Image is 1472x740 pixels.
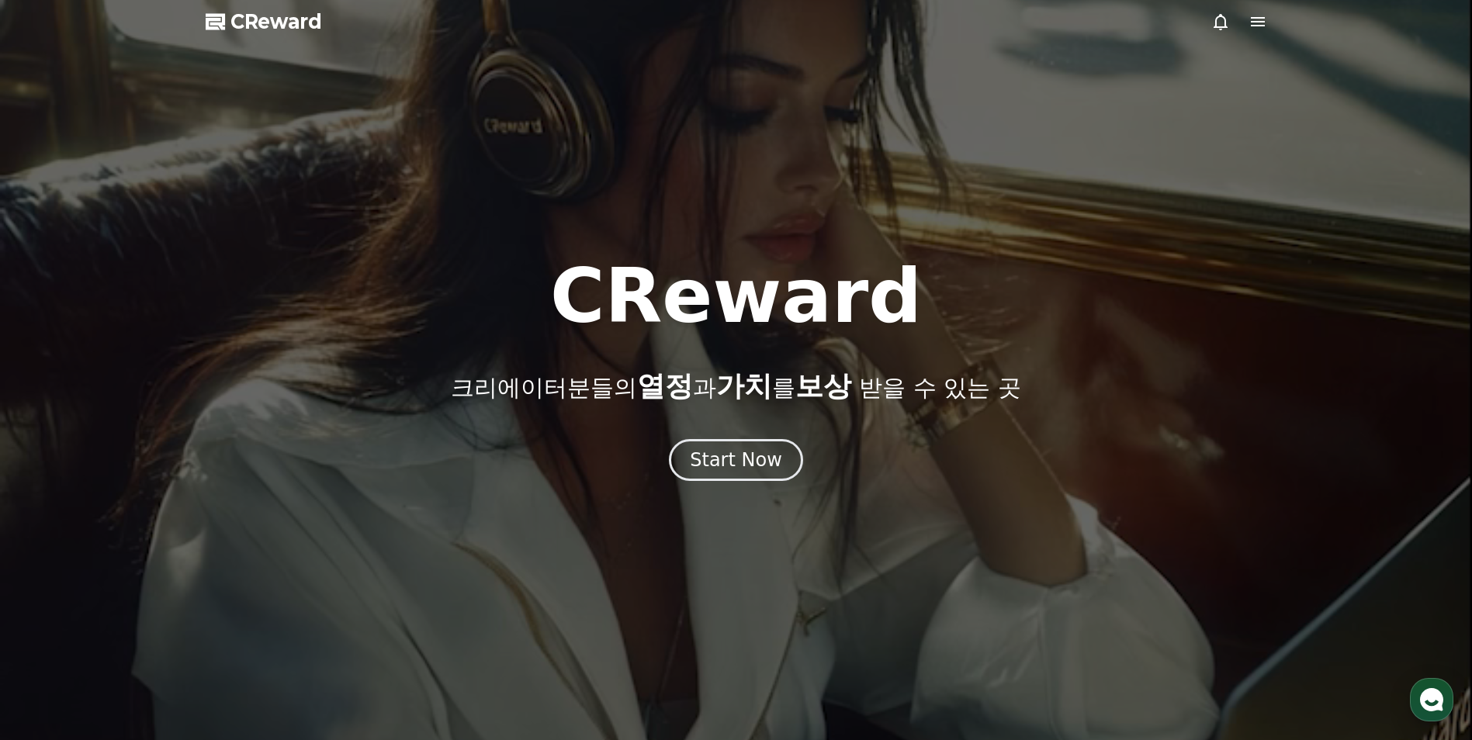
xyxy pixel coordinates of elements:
[716,370,772,402] span: 가치
[795,370,851,402] span: 보상
[637,370,693,402] span: 열정
[206,9,322,34] a: CReward
[451,371,1020,402] p: 크리에이터분들의 과 를 받을 수 있는 곳
[230,9,322,34] span: CReward
[669,455,803,469] a: Start Now
[690,448,782,472] div: Start Now
[669,439,803,481] button: Start Now
[550,259,922,334] h1: CReward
